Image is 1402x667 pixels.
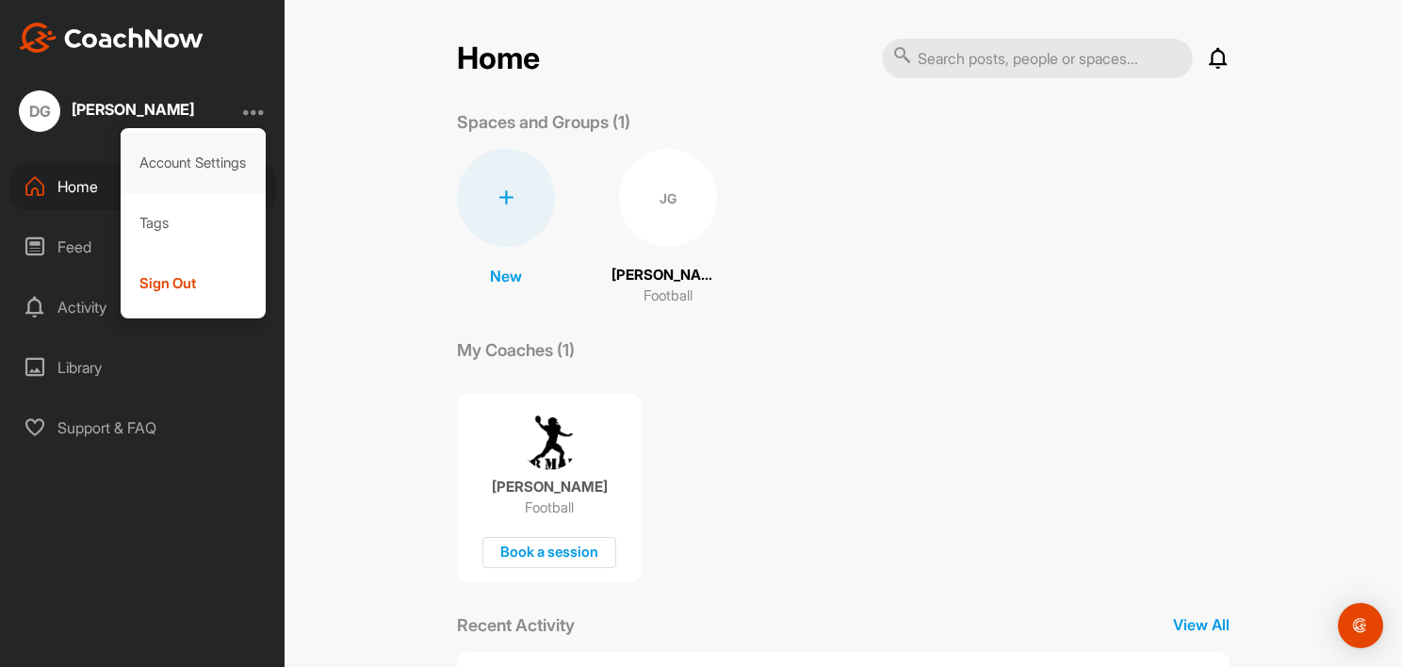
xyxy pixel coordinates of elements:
div: Activity [10,284,276,331]
div: Account Settings [121,133,267,193]
div: Book a session [482,537,616,568]
div: Library [10,344,276,391]
div: Home [10,163,276,210]
p: View All [1173,613,1230,636]
div: DG [19,90,60,132]
img: CoachNow [19,23,204,53]
p: Spaces and Groups (1) [457,109,630,135]
p: Recent Activity [457,612,575,638]
div: JG [619,149,717,247]
p: My Coaches (1) [457,337,575,363]
div: Feed [10,223,276,270]
p: [PERSON_NAME] [611,265,725,286]
h2: Home [457,41,540,77]
p: [PERSON_NAME] [492,478,608,496]
div: [PERSON_NAME] [72,102,194,117]
div: Support & FAQ [10,404,276,451]
p: New [490,265,522,287]
a: JG[PERSON_NAME]Football [611,149,725,307]
p: Football [644,285,693,307]
img: coach avatar [521,413,579,470]
p: Football [525,498,574,517]
div: Sign Out [121,253,267,314]
div: Open Intercom Messenger [1338,603,1383,648]
input: Search posts, people or spaces... [882,39,1193,78]
div: Tags [121,193,267,253]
